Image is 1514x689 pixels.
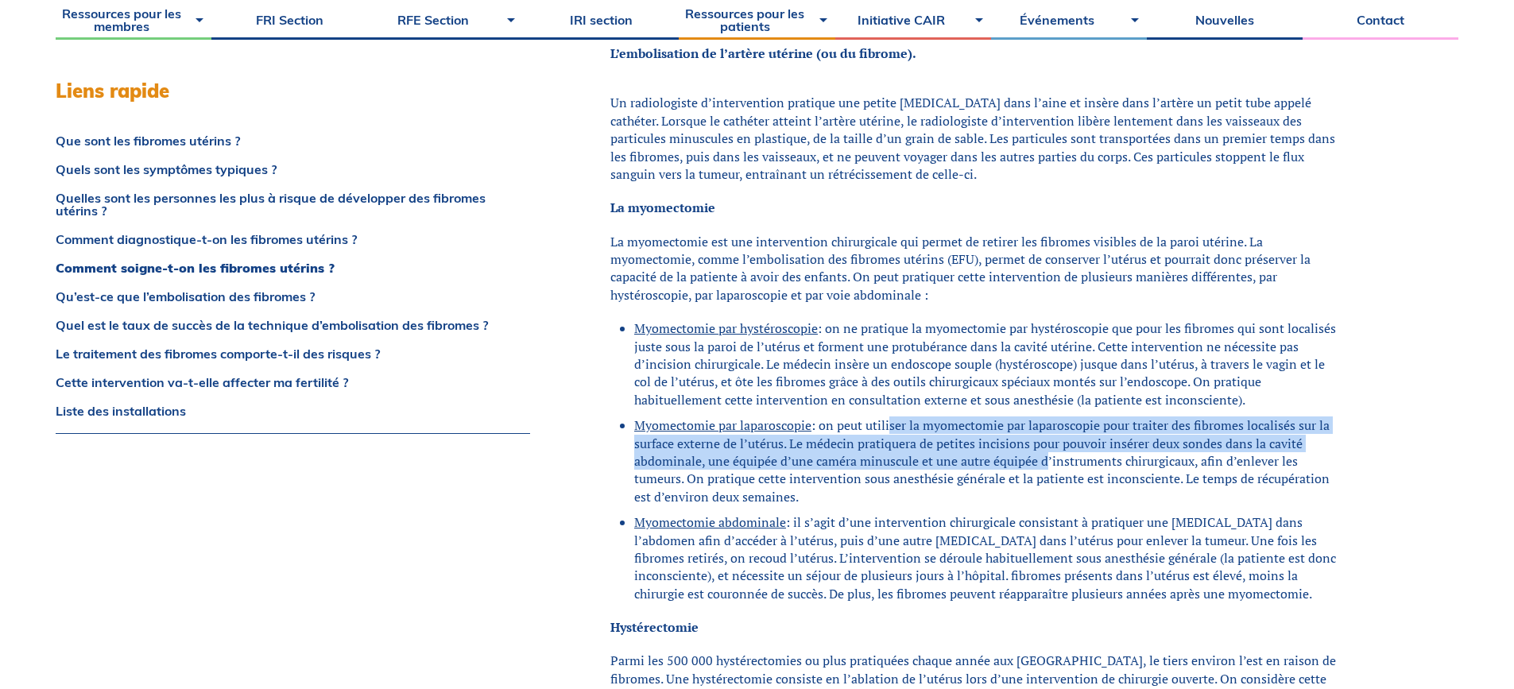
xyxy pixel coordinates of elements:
[610,618,699,636] strong: Hystérectomie
[634,513,786,531] span: Myomectomie abdominale
[56,347,530,360] a: Le traitement des fibromes comporte-t-il des risques ?
[56,134,530,147] a: Que sont les fibromes utérins ?
[610,233,1339,304] p: La myomectomie est une intervention chirurgicale qui permet de retirer les fibromes visibles de l...
[56,319,530,331] a: Quel est le taux de succès de la technique d’embolisation des fibromes ?
[634,416,1339,505] li: : on peut utiliser la myomectomie par laparoscopie pour traiter des fibromes localisés sur la sur...
[56,376,530,389] a: Cette intervention va-t-elle affecter ma fertilité ?
[56,192,530,217] a: Quelles sont les personnes les plus à risque de développer des fibromes utérins ?
[634,416,811,434] span: Myomectomie par laparoscopie
[610,94,1339,183] div: Un radiologiste d’intervention pratique une petite [MEDICAL_DATA] dans l’aine et insère dans l’ar...
[634,513,1339,602] li: : il s’agit d’une intervention chirurgicale consistant à pratiquer une [MEDICAL_DATA] dans l’abdo...
[634,319,1339,408] li: : on ne pratique la myomectomie par hystéroscopie que pour les fibromes qui sont localisés juste ...
[634,319,818,337] span: Myomectomie par hystéroscopie
[610,199,715,216] strong: La myomectomie
[56,404,530,417] a: Liste des installations
[56,233,530,246] a: Comment diagnostique-t-on les fibromes utérins ?
[56,290,530,303] a: Qu’est-ce que l’embolisation des fibromes ?
[56,163,530,176] a: Quels sont les symptômes typiques ?
[56,261,530,274] a: Comment soigne-t-on les fibromes utérins ?
[610,45,916,62] strong: L’embolisation de l’artère utérine (ou du fibrome).
[56,79,530,103] h3: Liens rapide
